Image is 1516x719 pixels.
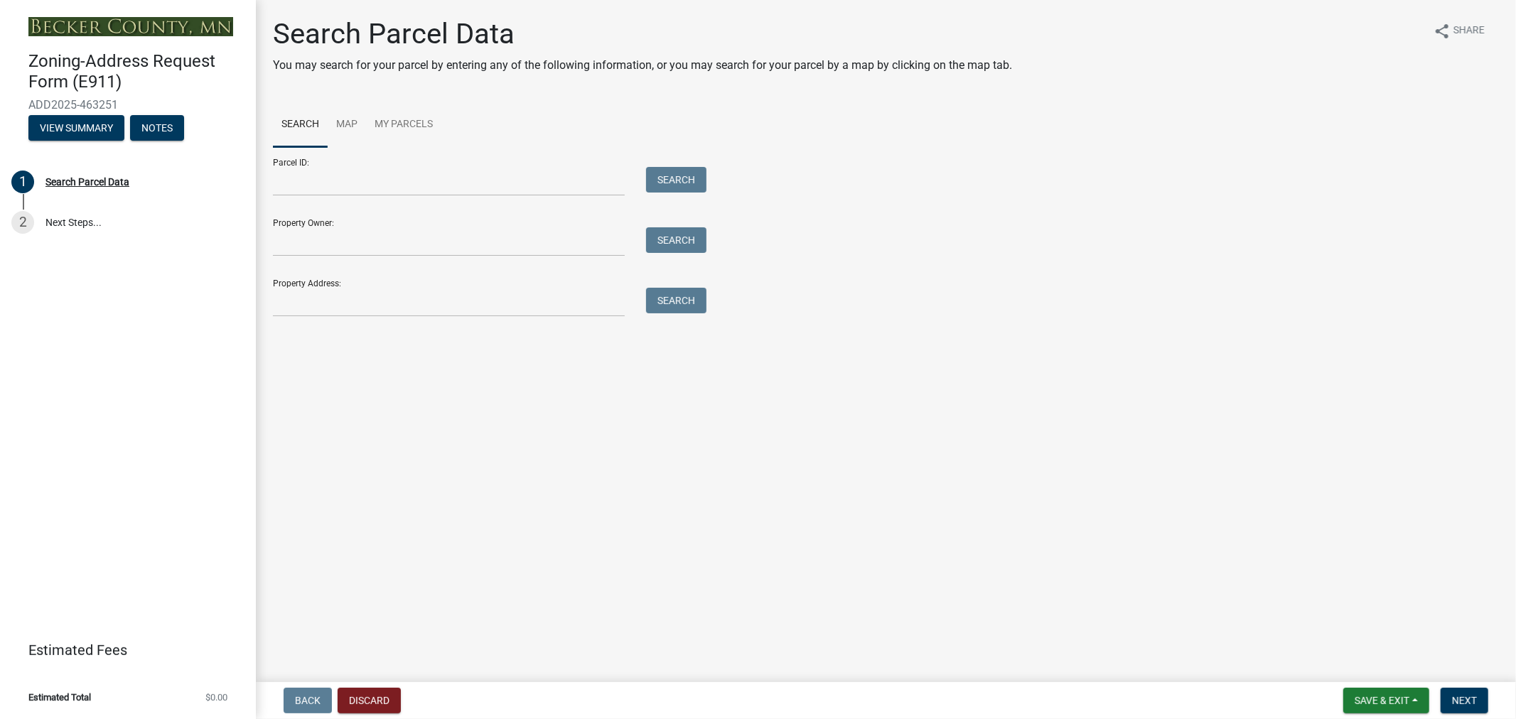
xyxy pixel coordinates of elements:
button: View Summary [28,115,124,141]
wm-modal-confirm: Summary [28,123,124,134]
span: $0.00 [205,693,227,702]
span: Back [295,695,321,706]
a: Estimated Fees [11,636,233,664]
button: Search [646,288,706,313]
a: Search [273,102,328,148]
p: You may search for your parcel by entering any of the following information, or you may search fo... [273,57,1012,74]
button: shareShare [1422,17,1496,45]
button: Search [646,167,706,193]
span: Next [1452,695,1477,706]
button: Discard [338,688,401,713]
div: 2 [11,211,34,234]
button: Save & Exit [1343,688,1429,713]
div: 1 [11,171,34,193]
i: share [1434,23,1451,40]
wm-modal-confirm: Notes [130,123,184,134]
a: Map [328,102,366,148]
button: Next [1441,688,1488,713]
span: ADD2025-463251 [28,98,227,112]
div: Search Parcel Data [45,177,129,187]
img: Becker County, Minnesota [28,17,233,36]
h1: Search Parcel Data [273,17,1012,51]
span: Estimated Total [28,693,91,702]
h4: Zoning-Address Request Form (E911) [28,51,244,92]
span: Save & Exit [1355,695,1409,706]
a: My Parcels [366,102,441,148]
button: Search [646,227,706,253]
span: Share [1453,23,1485,40]
button: Back [284,688,332,713]
button: Notes [130,115,184,141]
